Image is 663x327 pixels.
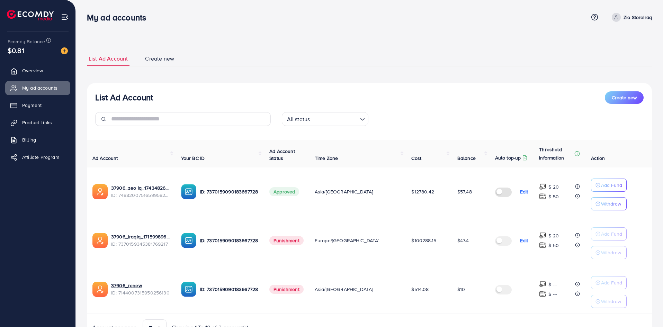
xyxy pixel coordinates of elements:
[601,230,622,238] p: Add Fund
[22,136,36,143] span: Billing
[624,13,652,21] p: Zio StoreIraq
[591,197,627,210] button: Withdraw
[591,155,605,162] span: Action
[591,246,627,259] button: Withdraw
[5,81,70,95] a: My ad accounts
[539,242,546,249] img: top-up amount
[181,282,196,297] img: ic-ba-acc.ded83a64.svg
[22,119,52,126] span: Product Links
[601,297,621,306] p: Withdraw
[92,155,118,162] span: Ad Account
[111,282,170,296] div: <span class='underline'>37906_renew</span></br>7144007315950256130
[634,296,658,322] iframe: Chat
[22,84,57,91] span: My ad accounts
[548,280,557,289] p: $ ---
[312,113,357,124] input: Search for option
[181,155,205,162] span: Your BC ID
[548,192,559,201] p: $ 50
[601,181,622,189] p: Add Fund
[315,188,373,195] span: Asia/[GEOGRAPHIC_DATA]
[286,114,312,124] span: All status
[87,12,152,22] h3: My ad accounts
[520,236,528,245] p: Edit
[315,237,379,244] span: Europe/[GEOGRAPHIC_DATA]
[539,145,573,162] p: Threshold information
[145,55,174,63] span: Create new
[5,64,70,78] a: Overview
[612,94,637,101] span: Create new
[181,184,196,199] img: ic-ba-acc.ded83a64.svg
[111,233,170,247] div: <span class='underline'>37906_iraqiq_1715998964646</span></br>7370159345381769217
[269,187,299,196] span: Approved
[591,295,627,308] button: Withdraw
[5,133,70,147] a: Billing
[89,55,128,63] span: List Ad Account
[92,282,108,297] img: ic-ads-acc.e4c84228.svg
[411,237,436,244] span: $100288.15
[539,183,546,190] img: top-up amount
[591,179,627,192] button: Add Fund
[411,286,429,293] span: $514.08
[111,184,170,199] div: <span class='underline'>37906_zeo iq_1743482618126</span></br>7488200751659958289
[520,188,528,196] p: Edit
[548,231,559,240] p: $ 20
[111,192,170,199] span: ID: 7488200751659958289
[495,154,521,162] p: Auto top-up
[181,233,196,248] img: ic-ba-acc.ded83a64.svg
[8,45,24,55] span: $0.81
[7,10,54,20] img: logo
[548,241,559,249] p: $ 50
[282,112,368,126] div: Search for option
[22,154,59,161] span: Affiliate Program
[5,98,70,112] a: Payment
[200,188,259,196] p: ID: 7370159090183667728
[315,155,338,162] span: Time Zone
[539,232,546,239] img: top-up amount
[601,200,621,208] p: Withdraw
[22,102,42,109] span: Payment
[92,184,108,199] img: ic-ads-acc.e4c84228.svg
[8,38,45,45] span: Ecomdy Balance
[95,92,153,102] h3: List Ad Account
[601,248,621,257] p: Withdraw
[269,285,304,294] span: Punishment
[601,279,622,287] p: Add Fund
[539,290,546,298] img: top-up amount
[457,237,469,244] span: $47.4
[457,286,465,293] span: $10
[111,240,170,247] span: ID: 7370159345381769217
[5,150,70,164] a: Affiliate Program
[92,233,108,248] img: ic-ads-acc.e4c84228.svg
[200,236,259,245] p: ID: 7370159090183667728
[111,289,170,296] span: ID: 7144007315950256130
[609,13,652,22] a: Zio StoreIraq
[61,47,68,54] img: image
[457,155,476,162] span: Balance
[539,193,546,200] img: top-up amount
[539,281,546,288] img: top-up amount
[111,184,170,191] a: 37906_zeo iq_1743482618126
[22,67,43,74] span: Overview
[269,148,295,162] span: Ad Account Status
[111,282,142,289] a: 37906_renew
[548,183,559,191] p: $ 20
[457,188,472,195] span: $57.48
[548,290,557,298] p: $ ---
[591,276,627,289] button: Add Fund
[315,286,373,293] span: Asia/[GEOGRAPHIC_DATA]
[5,116,70,129] a: Product Links
[411,155,421,162] span: Cost
[269,236,304,245] span: Punishment
[61,13,69,21] img: menu
[591,227,627,240] button: Add Fund
[200,285,259,293] p: ID: 7370159090183667728
[605,91,644,104] button: Create new
[411,188,434,195] span: $12780.42
[111,233,170,240] a: 37906_iraqiq_1715998964646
